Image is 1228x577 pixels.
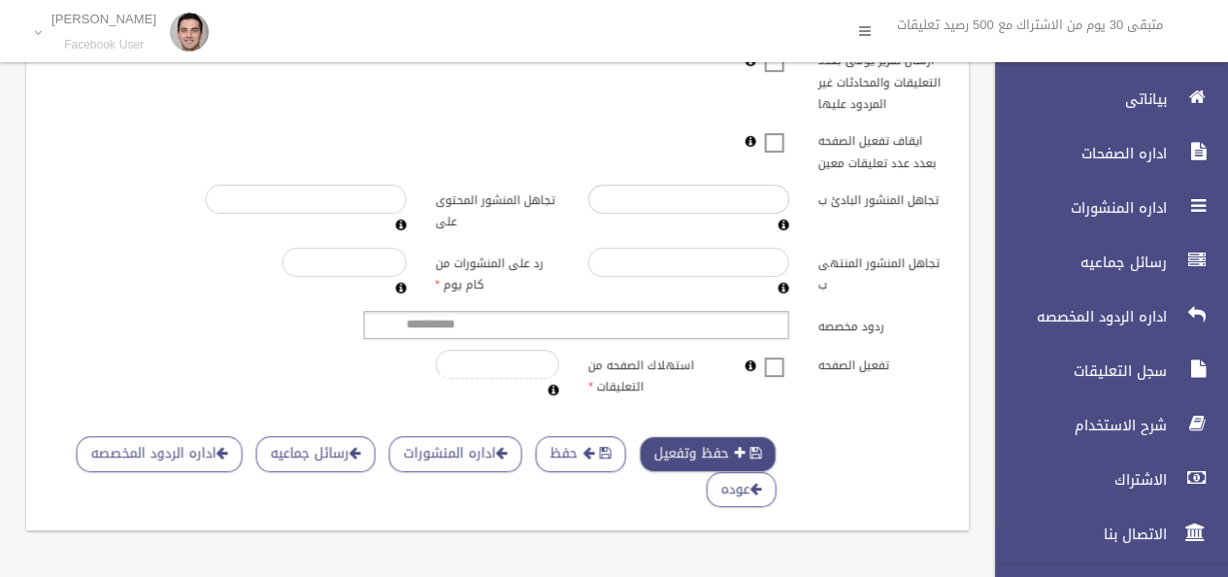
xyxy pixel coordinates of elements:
[979,89,1173,109] span: بياناتى
[51,38,156,52] small: Facebook User
[707,472,777,508] a: عوده
[979,187,1228,229] a: اداره المنشورات
[640,436,777,472] button: حفظ وتفعيل
[77,436,243,472] a: اداره الردود المخصصه
[256,436,376,472] a: رسائل جماعيه
[979,470,1173,490] span: الاشتراك
[421,185,575,233] label: تجاهل المنشور المحتوى على
[979,525,1173,544] span: الاتصال بنا
[804,248,957,296] label: تجاهل المنشور المنتهى ب
[979,198,1173,218] span: اداره المنشورات
[979,132,1228,175] a: اداره الصفحات
[979,144,1173,163] span: اداره الصفحات
[979,361,1173,381] span: سجل التعليقات
[979,307,1173,326] span: اداره الردود المخصصه
[51,12,156,26] p: [PERSON_NAME]
[979,241,1228,284] a: رسائل جماعيه
[804,45,957,115] label: ارسال تقرير يومى بعدد التعليقات والمحادثات غير المردود عليها
[804,185,957,212] label: تجاهل المنشور البادئ ب
[536,436,626,472] button: حفظ
[979,404,1228,447] a: شرح الاستخدام
[979,78,1228,120] a: بياناتى
[979,416,1173,435] span: شرح الاستخدام
[979,513,1228,556] a: الاتصال بنا
[574,350,727,398] label: استهلاك الصفحه من التعليقات
[389,436,522,472] a: اداره المنشورات
[979,350,1228,392] a: سجل التعليقات
[979,458,1228,501] a: الاشتراك
[804,350,957,377] label: تفعيل الصفحه
[804,311,957,338] label: ردود مخصصه
[804,125,957,174] label: ايقاف تفعيل الصفحه بعدد عدد تعليقات معين
[421,248,575,296] label: رد على المنشورات من كام يوم
[979,253,1173,272] span: رسائل جماعيه
[979,295,1228,338] a: اداره الردود المخصصه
